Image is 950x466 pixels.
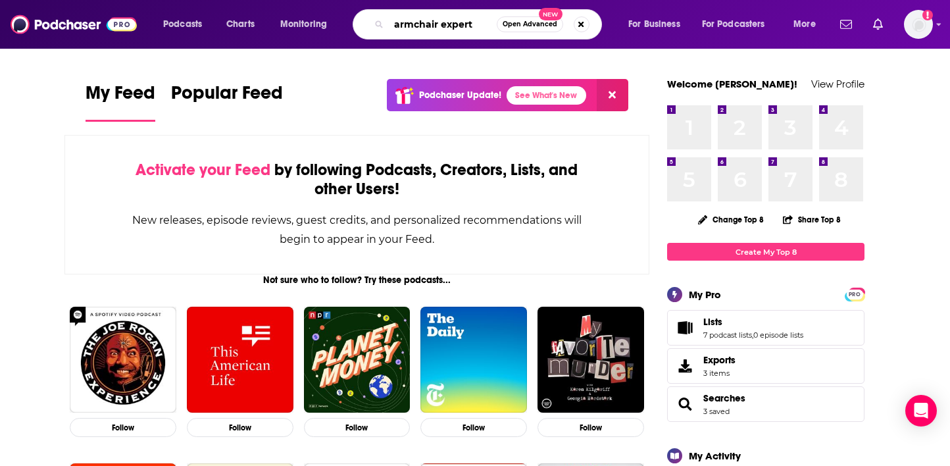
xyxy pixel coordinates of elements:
[171,82,283,112] span: Popular Feed
[497,16,563,32] button: Open AdvancedNew
[171,82,283,122] a: Popular Feed
[419,90,501,101] p: Podchaser Update!
[304,418,411,437] button: Follow
[793,15,816,34] span: More
[703,330,752,340] a: 7 podcast lists
[905,395,937,427] div: Open Intercom Messenger
[703,392,745,404] a: Searches
[539,8,562,20] span: New
[131,161,583,199] div: by following Podcasts, Creators, Lists, and other Users!
[537,307,644,413] img: My Favorite Murder with Karen Kilgariff and Georgia Hardstark
[667,348,864,384] a: Exports
[226,15,255,34] span: Charts
[752,330,753,340] span: ,
[163,15,202,34] span: Podcasts
[86,82,155,112] span: My Feed
[507,86,586,105] a: See What's New
[703,354,736,366] span: Exports
[667,78,797,90] a: Welcome [PERSON_NAME]!
[420,307,527,413] img: The Daily
[187,307,293,413] img: This American Life
[667,386,864,422] span: Searches
[420,418,527,437] button: Follow
[835,13,857,36] a: Show notifications dropdown
[672,357,698,375] span: Exports
[271,14,344,35] button: open menu
[70,418,176,437] button: Follow
[503,21,557,28] span: Open Advanced
[672,319,698,337] a: Lists
[702,15,765,34] span: For Podcasters
[86,82,155,122] a: My Feed
[690,211,772,228] button: Change Top 8
[922,10,933,20] svg: Add a profile image
[70,307,176,413] img: The Joe Rogan Experience
[753,330,803,340] a: 0 episode lists
[703,316,803,328] a: Lists
[365,9,614,39] div: Search podcasts, credits, & more...
[693,14,784,35] button: open menu
[703,407,730,416] a: 3 saved
[280,15,327,34] span: Monitoring
[784,14,832,35] button: open menu
[703,369,736,378] span: 3 items
[136,160,270,180] span: Activate your Feed
[782,207,841,232] button: Share Top 8
[667,243,864,261] a: Create My Top 8
[811,78,864,90] a: View Profile
[11,12,137,37] img: Podchaser - Follow, Share and Rate Podcasts
[904,10,933,39] span: Logged in as Jlescht
[537,418,644,437] button: Follow
[703,316,722,328] span: Lists
[218,14,262,35] a: Charts
[689,288,721,301] div: My Pro
[689,450,741,462] div: My Activity
[187,418,293,437] button: Follow
[847,289,863,299] a: PRO
[619,14,697,35] button: open menu
[904,10,933,39] button: Show profile menu
[64,274,649,286] div: Not sure who to follow? Try these podcasts...
[628,15,680,34] span: For Business
[131,211,583,249] div: New releases, episode reviews, guest credits, and personalized recommendations will begin to appe...
[667,310,864,346] span: Lists
[154,14,219,35] button: open menu
[672,395,698,413] a: Searches
[904,10,933,39] img: User Profile
[868,13,888,36] a: Show notifications dropdown
[389,14,497,35] input: Search podcasts, credits, & more...
[304,307,411,413] img: Planet Money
